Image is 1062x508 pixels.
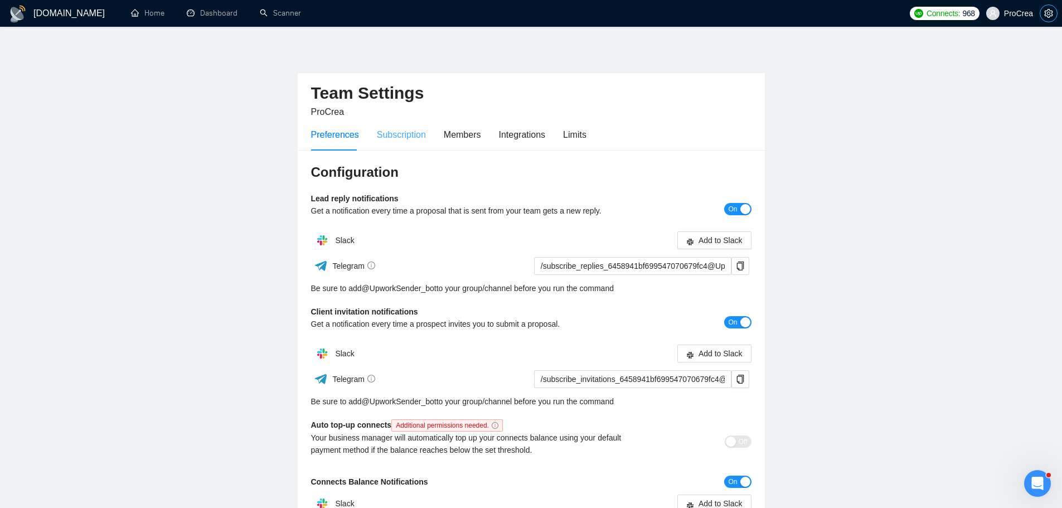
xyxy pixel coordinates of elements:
a: dashboardDashboard [187,8,237,18]
span: slack [686,238,694,246]
div: Be sure to add to your group/channel before you run the command [311,395,751,408]
iframe: Intercom live chat [1024,470,1051,497]
span: On [728,316,737,328]
div: Preferences [311,128,359,142]
b: Connects Balance Notifications [311,477,428,486]
span: copy [732,262,749,270]
div: Be sure to add to your group/channel before you run the command [311,282,751,294]
img: upwork-logo.png [914,9,923,18]
h2: Team Settings [311,82,751,105]
button: slackAdd to Slack [677,345,751,362]
span: Telegram [332,375,375,384]
span: Additional permissions needed. [391,419,503,432]
button: slackAdd to Slack [677,231,751,249]
div: Your business manager will automatically top up your connects balance using your default payment ... [311,432,642,456]
span: On [728,476,737,488]
span: copy [732,375,749,384]
button: setting [1040,4,1058,22]
a: searchScanner [260,8,301,18]
span: Slack [335,499,354,508]
span: Slack [335,349,354,358]
span: Off [739,436,748,448]
span: info-circle [367,375,375,383]
h3: Configuration [311,163,751,181]
span: Slack [335,236,354,245]
span: slack [686,351,694,359]
div: Get a notification every time a prospect invites you to submit a proposal. [311,318,642,330]
span: user [989,9,997,17]
img: hpQkSZIkSZIkSZIkSZIkSZIkSZIkSZIkSZIkSZIkSZIkSZIkSZIkSZIkSZIkSZIkSZIkSZIkSZIkSZIkSZIkSZIkSZIkSZIkS... [311,229,333,251]
span: info-circle [367,262,375,269]
b: Auto top-up connects [311,420,507,429]
a: @UpworkSender_bot [362,282,437,294]
a: setting [1040,9,1058,18]
span: 968 [962,7,974,20]
a: @UpworkSender_bot [362,395,437,408]
img: logo [9,5,27,23]
b: Client invitation notifications [311,307,418,316]
span: ProCrea [311,107,345,117]
span: info-circle [492,422,498,429]
div: Members [444,128,481,142]
img: ww3wtPAAAAAElFTkSuQmCC [314,372,328,386]
b: Lead reply notifications [311,194,399,203]
button: copy [731,257,749,275]
span: Add to Slack [699,234,743,246]
span: Connects: [927,7,960,20]
span: Add to Slack [699,347,743,360]
div: Integrations [499,128,546,142]
div: Subscription [377,128,426,142]
a: homeHome [131,8,164,18]
img: hpQkSZIkSZIkSZIkSZIkSZIkSZIkSZIkSZIkSZIkSZIkSZIkSZIkSZIkSZIkSZIkSZIkSZIkSZIkSZIkSZIkSZIkSZIkSZIkS... [311,342,333,365]
span: On [728,203,737,215]
img: ww3wtPAAAAAElFTkSuQmCC [314,259,328,273]
button: copy [731,370,749,388]
div: Limits [563,128,586,142]
div: Get a notification every time a proposal that is sent from your team gets a new reply. [311,205,642,217]
span: Telegram [332,262,375,270]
